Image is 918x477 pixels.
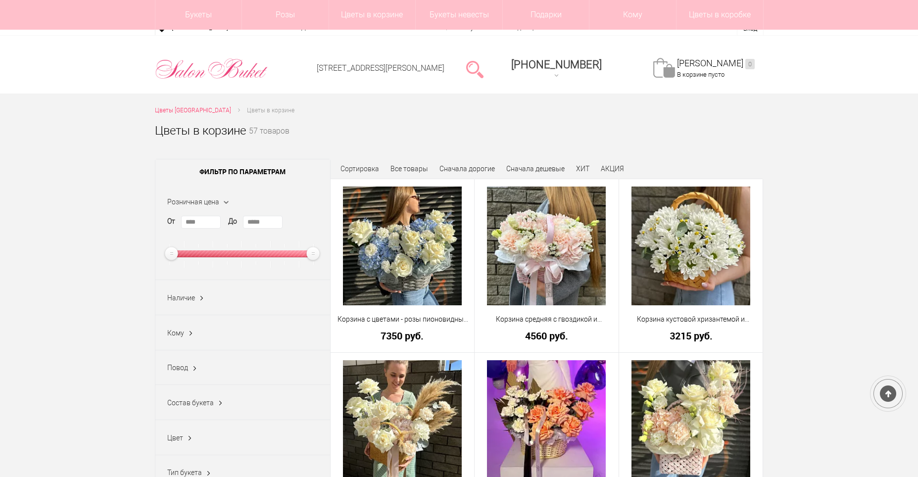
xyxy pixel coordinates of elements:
span: Розничная цена [167,198,219,206]
a: ХИТ [576,165,589,173]
span: Тип букета [167,469,202,477]
span: Цветы в корзине [247,107,294,114]
img: Цветы Нижний Новгород [155,56,268,82]
a: Цветы [GEOGRAPHIC_DATA] [155,105,231,116]
span: Цвет [167,434,183,442]
img: Корзина средняя с гвоздикой и гортензией [487,187,606,305]
label: От [167,216,175,227]
label: До [228,216,237,227]
span: Цветы [GEOGRAPHIC_DATA] [155,107,231,114]
a: Сначала дорогие [439,165,495,173]
span: Кому [167,329,184,337]
a: АКЦИЯ [601,165,624,173]
img: Корзина с цветами - розы пионовидные и голубая гортензия [343,187,462,305]
a: [STREET_ADDRESS][PERSON_NAME] [317,63,444,73]
ins: 0 [745,59,755,69]
a: Корзина средняя с гвоздикой и гортензией [481,314,612,325]
a: [PHONE_NUMBER] [505,55,608,83]
small: 57 товаров [249,128,290,151]
a: Сначала дешевые [506,165,565,173]
h1: Цветы в корзине [155,122,246,140]
span: Наличие [167,294,195,302]
a: Все товары [390,165,428,173]
a: 3215 руб. [626,331,757,341]
span: Повод [167,364,188,372]
a: 4560 руб. [481,331,612,341]
a: Корзина кустовой хризантемой и матрикарией [626,314,757,325]
span: Состав букета [167,399,214,407]
img: Корзина кустовой хризантемой и матрикарией [631,187,750,305]
a: [PERSON_NAME] [677,58,755,69]
span: В корзине пусто [677,71,725,78]
a: 7350 руб. [337,331,468,341]
a: Корзина с цветами - розы пионовидные и голубая гортензия [337,314,468,325]
span: Сортировка [340,165,379,173]
span: [PHONE_NUMBER] [511,58,602,71]
span: Фильтр по параметрам [155,159,330,184]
